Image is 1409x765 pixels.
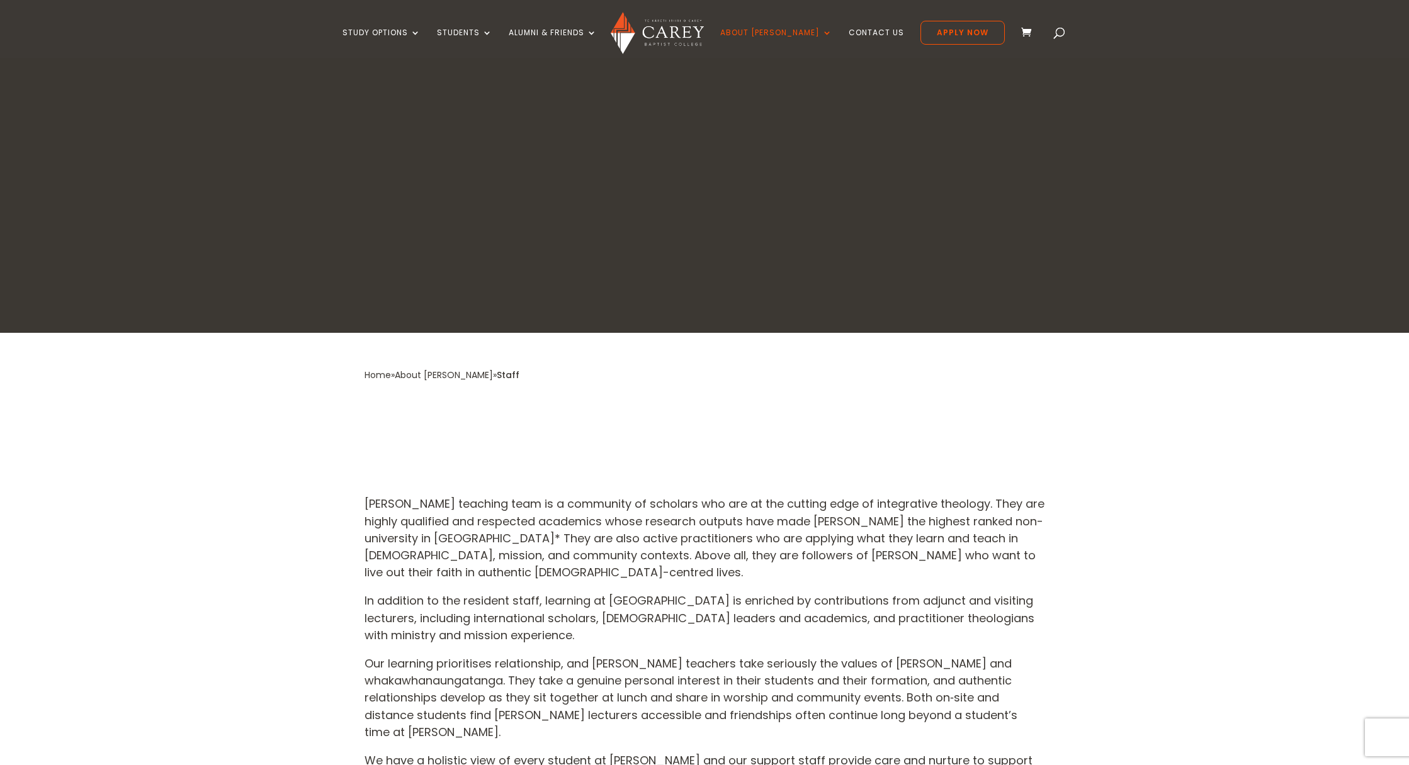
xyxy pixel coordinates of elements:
[365,592,1044,655] p: In addition to the resident staff, learning at [GEOGRAPHIC_DATA] is enriched by contributions fro...
[365,495,1044,592] p: [PERSON_NAME] teaching team is a community of scholars who are at the cutting edge of integrative...
[720,28,832,58] a: About [PERSON_NAME]
[342,28,421,58] a: Study Options
[611,12,703,54] img: Carey Baptist College
[509,28,597,58] a: Alumni & Friends
[395,369,493,381] a: About [PERSON_NAME]
[365,369,519,381] span: » »
[437,28,492,58] a: Students
[497,369,519,381] span: Staff
[365,369,391,381] a: Home
[849,28,904,58] a: Contact Us
[920,21,1005,45] a: Apply Now
[365,655,1044,752] p: Our learning prioritises relationship, and [PERSON_NAME] teachers take seriously the values of [P...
